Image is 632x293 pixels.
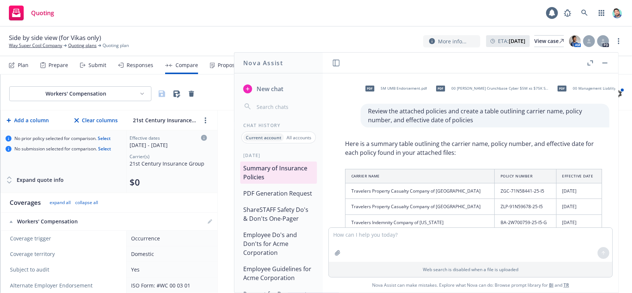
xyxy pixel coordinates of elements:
[494,199,556,214] td: ZLP-91N59678-25-I5
[246,134,281,141] p: Current account
[31,10,54,16] span: Quoting
[10,218,119,225] div: Workers' Compensation
[75,200,98,206] button: collapse all
[130,176,207,188] div: Total premium (click to edit billing info)
[201,116,210,125] a: more
[131,250,210,258] div: Domestic
[569,35,581,47] img: photo
[130,135,207,149] div: Click to edit column carrier quote details
[594,6,609,20] a: Switch app
[611,7,623,19] img: photo
[556,214,602,230] td: [DATE]
[345,199,495,214] td: Travelers Property Casualty Company of [GEOGRAPHIC_DATA]
[240,187,317,200] button: PDF Generation Request
[243,59,283,67] h1: Nova Assist
[577,6,592,20] a: Search
[49,62,68,68] div: Prepare
[451,86,548,91] span: 00 [PERSON_NAME] Crunchbase Cyber $5M xs $75K SIR.pdf
[234,152,323,159] div: [DATE]
[436,86,445,91] span: pdf
[564,282,569,288] a: TR
[240,203,317,225] button: ShareSTAFF Safety Do's & Don'ts One-Pager
[130,176,140,188] button: $0
[240,228,317,259] button: Employee Do's and Don'ts for Acme Corporation
[5,113,50,128] button: Add a column
[130,141,207,149] div: [DATE] - [DATE]
[6,3,57,23] a: Quoting
[130,160,207,167] div: 21st Century Insurance Group
[240,82,317,96] button: New chat
[287,134,311,141] p: All accounts
[494,183,556,199] td: ZGC-71N58441-25-I5
[218,62,238,68] div: Propose
[240,262,317,284] button: Employee Guidelines for Acme Corporation
[423,35,480,47] button: More info...
[368,107,602,124] p: Review the attached policies and create a table outlining carrier name, policy number, and effect...
[556,169,602,183] th: Effective Date
[498,37,525,45] span: ETA :
[73,113,119,128] button: Clear columns
[10,282,93,289] span: Alternate Employer Endorsement
[14,136,111,141] span: No prior policy selected for comparison.
[509,37,525,44] strong: [DATE]
[10,250,119,258] span: Coverage territory
[14,146,111,152] span: No submission selected for comparison.
[240,162,317,184] button: Summary of Insurance Policies
[365,86,374,91] span: pdf
[131,266,210,273] div: Yes
[614,37,623,46] a: more
[9,86,151,101] button: Workers' Compensation
[345,139,602,157] p: Here is a summary table outlining the carrier name, policy number, and effective date for each po...
[534,35,564,47] a: View case
[560,6,575,20] a: Report a Bug
[372,277,569,293] span: Nova Assist can make mistakes. Explore what Nova can do: Browse prompt library for and
[131,282,210,289] div: ISO Form: #WC 00 03 01
[333,266,608,273] p: Web search is disabled when a file is uploaded
[431,79,550,98] div: pdf00 [PERSON_NAME] Crunchbase Cyber $5M xs $75K SIR.pdf
[88,62,106,68] div: Submit
[130,153,207,160] div: Carrier(s)
[494,169,556,183] th: Policy Number
[534,36,564,47] div: View case
[10,266,119,273] span: Subject to audit
[9,33,101,42] span: Side by side view (for Vikas only)
[361,79,428,98] div: pdf5M UMB Endorsement.pdf
[255,84,283,93] span: New chat
[205,217,214,226] a: editPencil
[255,101,314,112] input: Search chats
[50,200,71,206] button: expand all
[556,183,602,199] td: [DATE]
[103,42,129,49] span: Quoting plan
[68,42,97,49] a: Quoting plans
[494,214,556,230] td: BA-2W700759-25-I5-G
[438,37,467,45] span: More info...
[16,90,136,97] div: Workers' Compensation
[9,42,62,49] a: Way Super Cool Company
[234,122,323,129] div: Chat History
[6,173,64,187] button: Expand quote info
[556,199,602,214] td: [DATE]
[18,62,29,68] div: Plan
[10,198,41,207] div: Coverages
[175,62,198,68] div: Compare
[345,183,495,199] td: Travelers Property Casualty Company of [GEOGRAPHIC_DATA]
[381,86,427,91] span: 5M UMB Endorsement.pdf
[130,135,207,141] div: Effective dates
[345,169,495,183] th: Carrier Name
[131,115,198,126] input: 21st Century Insurance Group
[131,234,210,242] div: Occurrence
[558,86,566,91] span: pdf
[549,282,554,288] a: BI
[127,62,153,68] div: Responses
[10,235,119,242] span: Coverage trigger
[345,214,495,230] td: Travelers Indemnity Company of [US_STATE]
